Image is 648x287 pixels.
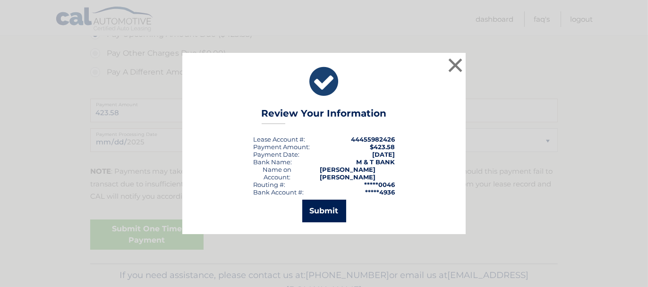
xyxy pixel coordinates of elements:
[253,166,301,181] div: Name on Account:
[302,200,346,222] button: Submit
[372,151,395,158] span: [DATE]
[356,158,395,166] strong: M & T BANK
[446,56,465,75] button: ×
[253,158,292,166] div: Bank Name:
[370,143,395,151] span: $423.58
[253,135,305,143] div: Lease Account #:
[351,135,395,143] strong: 44455982426
[320,166,375,181] strong: [PERSON_NAME] [PERSON_NAME]
[253,151,298,158] span: Payment Date
[253,181,285,188] div: Routing #:
[253,143,310,151] div: Payment Amount:
[253,188,304,196] div: Bank Account #:
[253,151,299,158] div: :
[262,108,387,124] h3: Review Your Information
